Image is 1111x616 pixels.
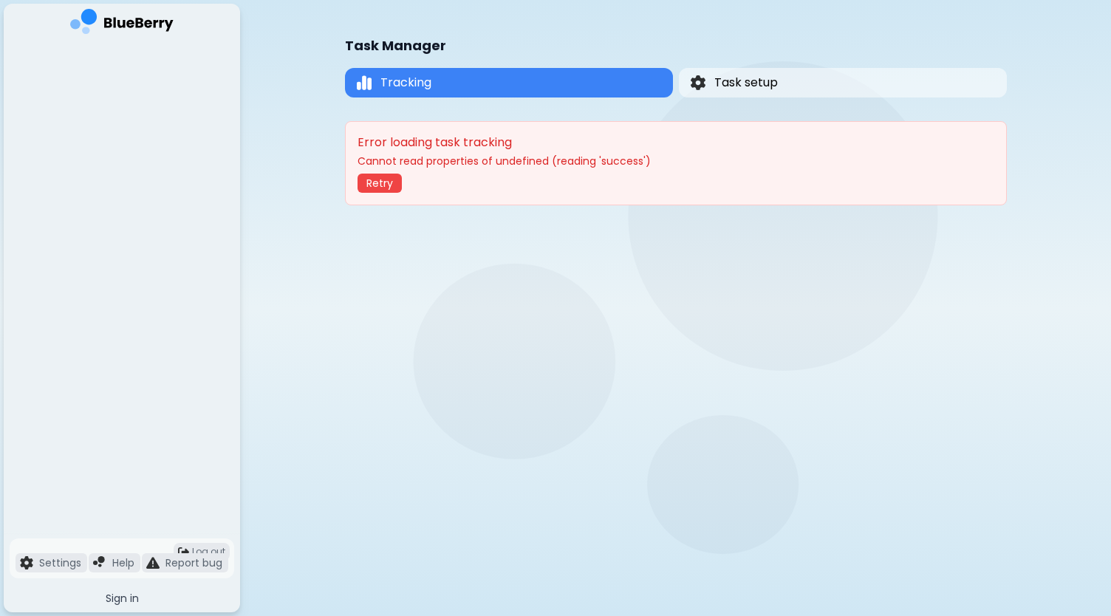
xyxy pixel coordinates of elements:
h1: Task Manager [345,35,446,56]
button: Task setupTask setup [679,68,1007,97]
span: Sign in [106,592,139,605]
button: TrackingTracking [345,68,673,97]
button: Sign in [10,584,234,612]
img: logout [178,547,189,558]
span: Task setup [714,74,778,92]
img: file icon [93,556,106,569]
p: Report bug [165,556,222,569]
img: file icon [20,556,33,569]
img: company logo [70,9,174,39]
h3: Error loading task tracking [358,134,994,151]
img: Tracking [357,75,372,92]
p: Settings [39,556,81,569]
span: Tracking [380,74,431,92]
p: Cannot read properties of undefined (reading 'success') [358,154,994,168]
p: Help [112,556,134,569]
img: Task setup [691,75,705,91]
button: Retry [358,174,402,193]
img: file icon [146,556,160,569]
span: Log out [192,546,225,558]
